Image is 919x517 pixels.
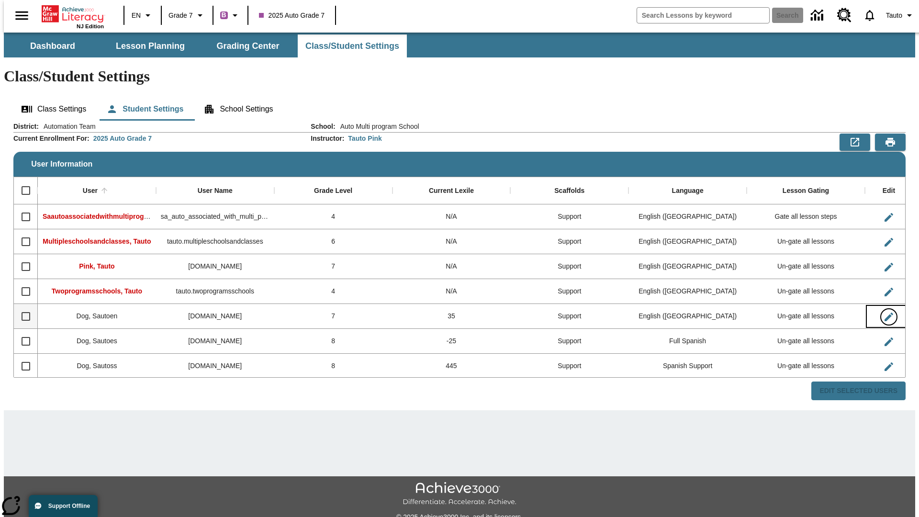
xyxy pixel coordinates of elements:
input: search field [637,8,769,23]
div: Un-gate all lessons [747,329,865,354]
div: SubNavbar [4,34,408,57]
span: Dog, Sautoes [77,337,117,345]
div: Spanish Support [628,354,747,379]
h1: Class/Student Settings [4,67,915,85]
div: User Name [198,187,233,195]
span: Saautoassociatedwithmultiprogr, Saautoassociatedwithmultiprogr [43,213,254,220]
span: Support Offline [48,503,90,509]
div: N/A [392,279,511,304]
div: tauto.twoprogramsschools [156,279,274,304]
button: Profile/Settings [882,7,919,24]
div: Current Lexile [429,187,474,195]
span: User Information [31,160,92,169]
div: Lesson Gating [783,187,829,195]
div: Support [510,279,628,304]
button: Edit User [879,233,898,252]
h2: District : [13,123,39,131]
div: Tauto Pink [348,134,382,143]
button: Edit User [879,357,898,376]
button: Support Offline [29,495,98,517]
span: Dog, Sautoss [77,362,117,370]
div: N/A [392,254,511,279]
div: 4 [274,204,392,229]
a: Notifications [857,3,882,28]
div: tauto.multipleschoolsandclasses [156,229,274,254]
span: Twoprogramsschools, Tauto [52,287,142,295]
span: Pink, Tauto [79,262,114,270]
div: 445 [392,354,511,379]
span: 2025 Auto Grade 7 [259,11,325,21]
span: B [222,9,226,21]
div: Support [510,204,628,229]
div: sautoes.dog [156,329,274,354]
div: English (US) [628,304,747,329]
button: Edit User [879,282,898,302]
button: Class/Student Settings [298,34,407,57]
div: N/A [392,229,511,254]
button: Boost Class color is purple. Change class color [216,7,245,24]
div: 8 [274,329,392,354]
button: Grade: Grade 7, Select a grade [165,7,210,24]
div: Un-gate all lessons [747,354,865,379]
a: Data Center [805,2,831,29]
div: English (US) [628,229,747,254]
div: Support [510,329,628,354]
div: Edit [883,187,895,195]
button: Edit User [879,332,898,351]
div: English (US) [628,279,747,304]
div: User [83,187,98,195]
button: Open side menu [8,1,36,30]
div: -25 [392,329,511,354]
div: 8 [274,354,392,379]
div: Home [42,3,104,29]
div: Un-gate all lessons [747,279,865,304]
button: Edit User [879,307,898,326]
button: Lesson Planning [102,34,198,57]
button: Language: EN, Select a language [127,7,158,24]
div: User Information [13,122,906,401]
div: Scaffolds [554,187,584,195]
div: Language [672,187,704,195]
div: Un-gate all lessons [747,229,865,254]
span: Auto Multi program School [336,122,419,131]
div: Grade Level [314,187,352,195]
div: 35 [392,304,511,329]
div: sa_auto_associated_with_multi_program_classes [156,204,274,229]
div: 7 [274,254,392,279]
div: Support [510,254,628,279]
h2: Instructor : [311,135,344,143]
a: Home [42,4,104,23]
span: Multipleschoolsandclasses, Tauto [43,237,151,245]
div: SubNavbar [4,33,915,57]
span: Tauto [886,11,902,21]
div: sautoss.dog [156,354,274,379]
span: Grade 7 [168,11,193,21]
button: Dashboard [5,34,101,57]
button: Grading Center [200,34,296,57]
button: Print Preview [875,134,906,151]
div: Support [510,229,628,254]
h2: School : [311,123,335,131]
div: Support [510,354,628,379]
div: Class/Student Settings [13,98,906,121]
div: Un-gate all lessons [747,304,865,329]
span: Automation Team [39,122,96,131]
button: Edit User [879,258,898,277]
div: Un-gate all lessons [747,254,865,279]
h2: Current Enrollment For : [13,135,90,143]
span: NJ Edition [77,23,104,29]
a: Resource Center, Will open in new tab [831,2,857,28]
div: Gate all lesson steps [747,204,865,229]
img: Achieve3000 Differentiate Accelerate Achieve [403,482,516,506]
button: School Settings [196,98,280,121]
button: Edit User [879,208,898,227]
div: Full Spanish [628,329,747,354]
div: 6 [274,229,392,254]
div: English (US) [628,254,747,279]
div: sautoen.dog [156,304,274,329]
button: Export to CSV [840,134,870,151]
div: tauto.pink [156,254,274,279]
div: English (US) [628,204,747,229]
span: EN [132,11,141,21]
button: Class Settings [13,98,94,121]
